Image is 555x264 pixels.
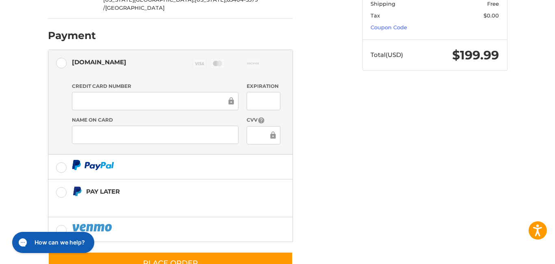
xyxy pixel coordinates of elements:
[8,229,97,256] iframe: Gorgias live chat messenger
[86,185,242,198] div: Pay Later
[487,0,499,7] span: Free
[48,29,96,42] h2: Payment
[452,48,499,63] span: $199.99
[72,200,242,207] iframe: PayPal Message 1
[72,83,238,90] label: Credit Card Number
[371,51,403,59] span: Total (USD)
[72,223,113,233] img: PayPal icon
[247,116,280,124] label: CVV
[483,12,499,19] span: $0.00
[72,116,238,124] label: Name on Card
[247,83,280,90] label: Expiration
[371,0,395,7] span: Shipping
[72,186,82,196] img: Pay Later icon
[105,4,165,11] span: [GEOGRAPHIC_DATA]
[72,55,126,69] div: [DOMAIN_NAME]
[371,24,407,31] a: Coupon Code
[371,12,380,19] span: Tax
[72,160,114,170] img: PayPal icon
